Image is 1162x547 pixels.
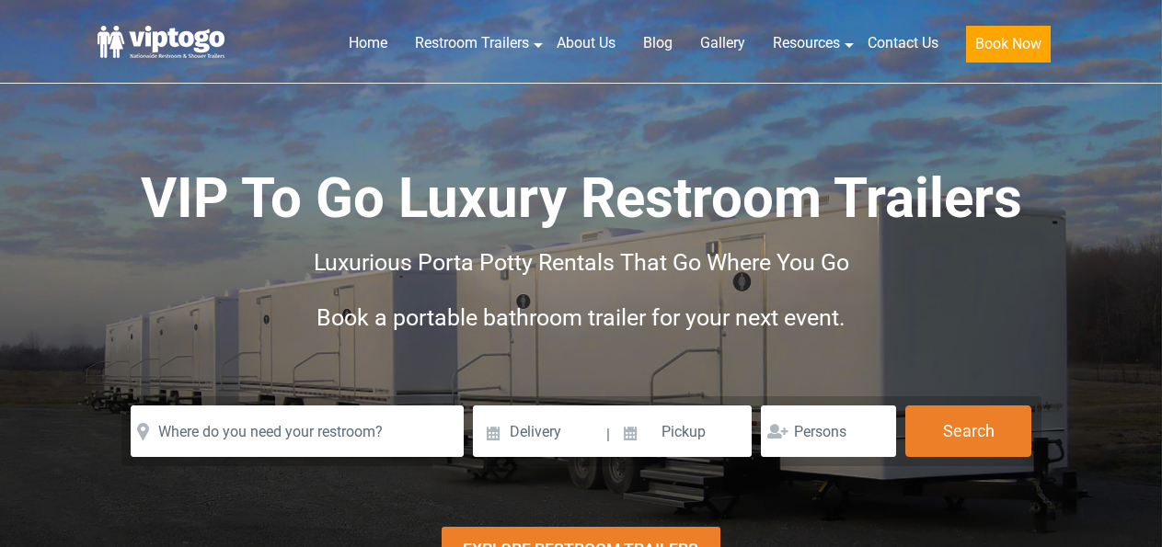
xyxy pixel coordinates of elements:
span: | [606,405,610,464]
span: Luxurious Porta Potty Rentals That Go Where You Go [314,249,849,276]
a: Resources [759,23,854,63]
input: Delivery [473,405,604,457]
a: Contact Us [854,23,952,63]
input: Where do you need your restroom? [131,405,464,457]
button: Search [905,405,1031,457]
span: VIP To Go Luxury Restroom Trailers [141,165,1022,231]
a: Book Now [952,23,1064,74]
a: Restroom Trailers [401,23,543,63]
button: Book Now [966,26,1051,63]
a: About Us [543,23,629,63]
a: Home [335,23,401,63]
span: Book a portable bathroom trailer for your next event. [316,304,846,331]
input: Pickup [613,405,753,457]
a: Blog [629,23,686,63]
a: Gallery [686,23,759,63]
input: Persons [761,405,896,457]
